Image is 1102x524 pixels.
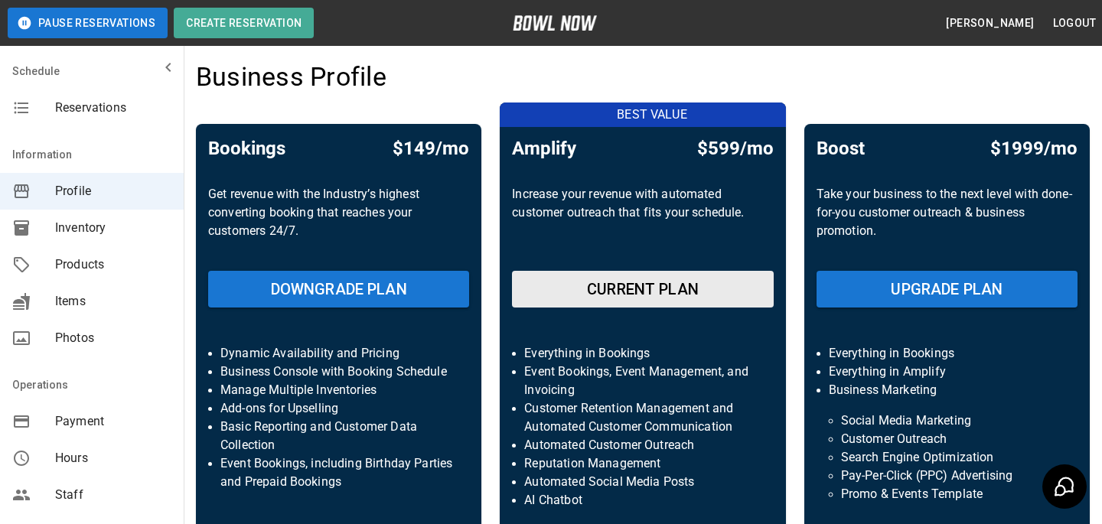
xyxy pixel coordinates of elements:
[509,106,794,124] p: BEST VALUE
[55,182,171,200] span: Profile
[8,8,168,38] button: Pause Reservations
[208,185,469,259] p: Get revenue with the Industry’s highest converting booking that reaches your customers 24/7.
[55,329,171,347] span: Photos
[829,381,1065,399] p: Business Marketing
[524,399,761,436] p: Customer Retention Management and Automated Customer Communication
[220,454,457,491] p: Event Bookings, including Birthday Parties and Prepaid Bookings
[524,363,761,399] p: Event Bookings, Event Management, and Invoicing
[940,9,1040,37] button: [PERSON_NAME]
[817,185,1078,259] p: Take your business to the next level with done-for-you customer outreach & business promotion.
[196,61,386,93] h4: Business Profile
[220,418,457,454] p: Basic Reporting and Customer Data Collection
[841,412,1053,430] p: Social Media Marketing
[174,8,314,38] button: Create Reservation
[220,381,457,399] p: Manage Multiple Inventories
[841,430,1053,448] p: Customer Outreach
[990,136,1078,161] h5: $1999/mo
[271,277,407,301] h6: DOWNGRADE PLAN
[829,344,1065,363] p: Everything in Bookings
[841,448,1053,467] p: Search Engine Optimization
[220,344,457,363] p: Dynamic Availability and Pricing
[524,436,761,454] p: Automated Customer Outreach
[220,399,457,418] p: Add-ons for Upselling
[55,292,171,311] span: Items
[55,99,171,117] span: Reservations
[524,344,761,363] p: Everything in Bookings
[55,486,171,504] span: Staff
[512,136,576,161] h5: Amplify
[512,185,773,259] p: Increase your revenue with automated customer outreach that fits your schedule.
[393,136,469,161] h5: $149/mo
[55,449,171,467] span: Hours
[513,15,597,31] img: logo
[208,271,469,308] button: DOWNGRADE PLAN
[697,136,774,161] h5: $599/mo
[841,485,1053,503] p: Promo & Events Template
[220,363,457,381] p: Business Console with Booking Schedule
[829,363,1065,381] p: Everything in Amplify
[208,136,285,161] h5: Bookings
[55,255,171,274] span: Products
[524,491,761,509] p: AI Chatbot
[891,277,1003,301] h6: UPGRADE PLAN
[1047,9,1102,37] button: Logout
[817,271,1078,308] button: UPGRADE PLAN
[55,412,171,431] span: Payment
[817,136,865,161] h5: Boost
[524,473,761,491] p: Automated Social Media Posts
[841,467,1053,485] p: Pay-Per-Click (PPC) Advertising
[524,454,761,473] p: Reputation Management
[55,219,171,237] span: Inventory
